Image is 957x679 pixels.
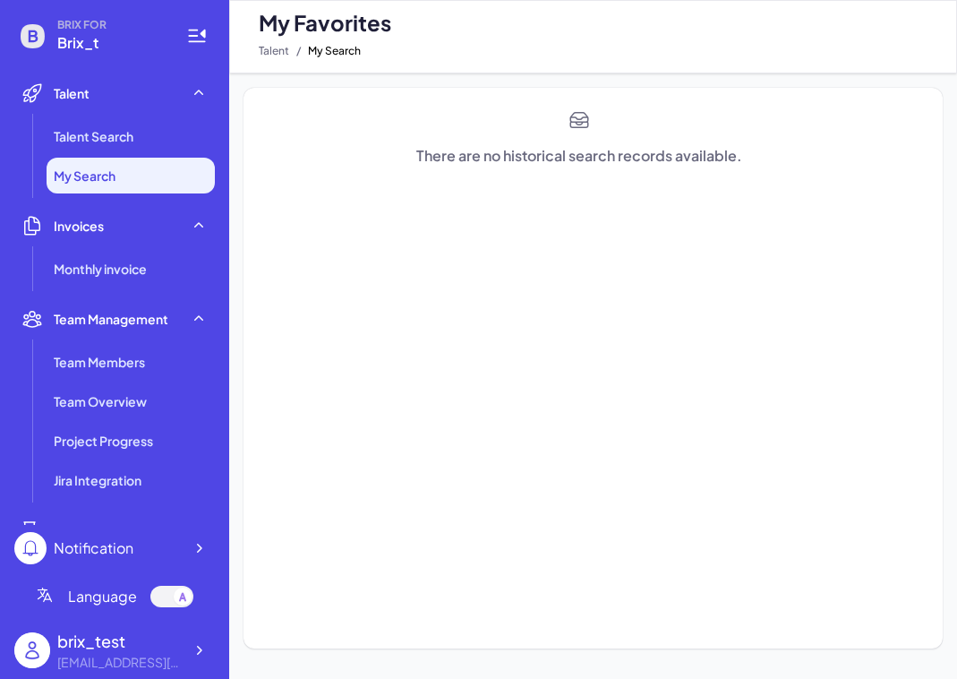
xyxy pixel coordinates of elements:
[14,632,50,668] img: user_logo.png
[54,521,168,539] span: Enterprise Settings
[68,586,137,607] span: Language
[54,471,141,489] span: Jira Integration
[54,84,90,102] span: Talent
[57,18,165,32] span: BRIX FOR
[416,145,742,167] div: There are no historical search records available.
[54,260,147,278] span: Monthly invoice
[54,353,145,371] span: Team Members
[57,629,183,653] div: brix_test
[54,310,168,328] span: Team Management
[54,432,153,450] span: Project Progress
[259,8,391,37] span: My Favorites
[57,653,183,672] div: lulu@joinbrix.com
[54,537,133,559] div: Notification
[54,392,147,410] span: Team Overview
[54,217,104,235] span: Invoices
[57,32,165,54] span: Brix_t
[308,40,361,62] span: My Search
[54,167,115,185] span: My Search
[296,40,301,62] span: /
[54,127,133,145] span: Talent Search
